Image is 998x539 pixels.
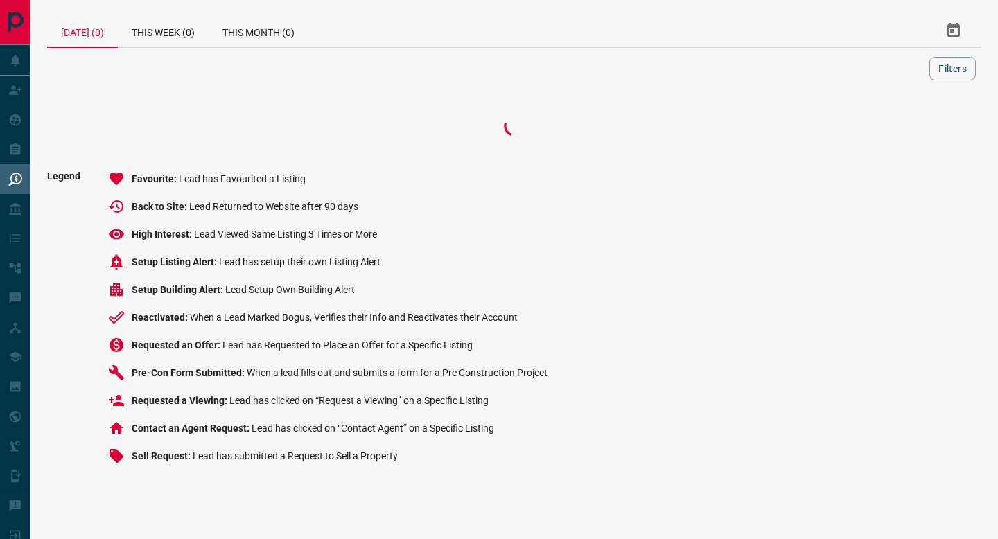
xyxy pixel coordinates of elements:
span: Contact an Agent Request [132,423,252,434]
span: Sell Request [132,450,193,461]
span: Lead has submitted a Request to Sell a Property [193,450,398,461]
span: Lead Setup Own Building Alert [225,284,355,295]
button: Select Date Range [937,14,970,47]
span: When a lead fills out and submits a form for a Pre Construction Project [247,367,548,378]
span: Setup Building Alert [132,284,225,295]
span: Legend [47,170,80,475]
span: Favourite [132,173,179,184]
span: Back to Site [132,201,189,212]
button: Filters [929,57,976,80]
span: Reactivated [132,312,190,323]
div: Loading [445,112,584,140]
span: Lead has clicked on “Request a Viewing” on a Specific Listing [229,395,489,406]
span: Setup Listing Alert [132,256,219,267]
div: [DATE] (0) [47,14,118,48]
span: High Interest [132,229,194,240]
span: Lead has Requested to Place an Offer for a Specific Listing [222,339,473,351]
div: This Week (0) [118,14,209,47]
span: Requested an Offer [132,339,222,351]
span: Lead Viewed Same Listing 3 Times or More [194,229,377,240]
span: Lead has setup their own Listing Alert [219,256,380,267]
span: Requested a Viewing [132,395,229,406]
span: Pre-Con Form Submitted [132,367,247,378]
div: This Month (0) [209,14,308,47]
span: When a Lead Marked Bogus, Verifies their Info and Reactivates their Account [190,312,518,323]
span: Lead Returned to Website after 90 days [189,201,358,212]
span: Lead has Favourited a Listing [179,173,306,184]
span: Lead has clicked on “Contact Agent” on a Specific Listing [252,423,494,434]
